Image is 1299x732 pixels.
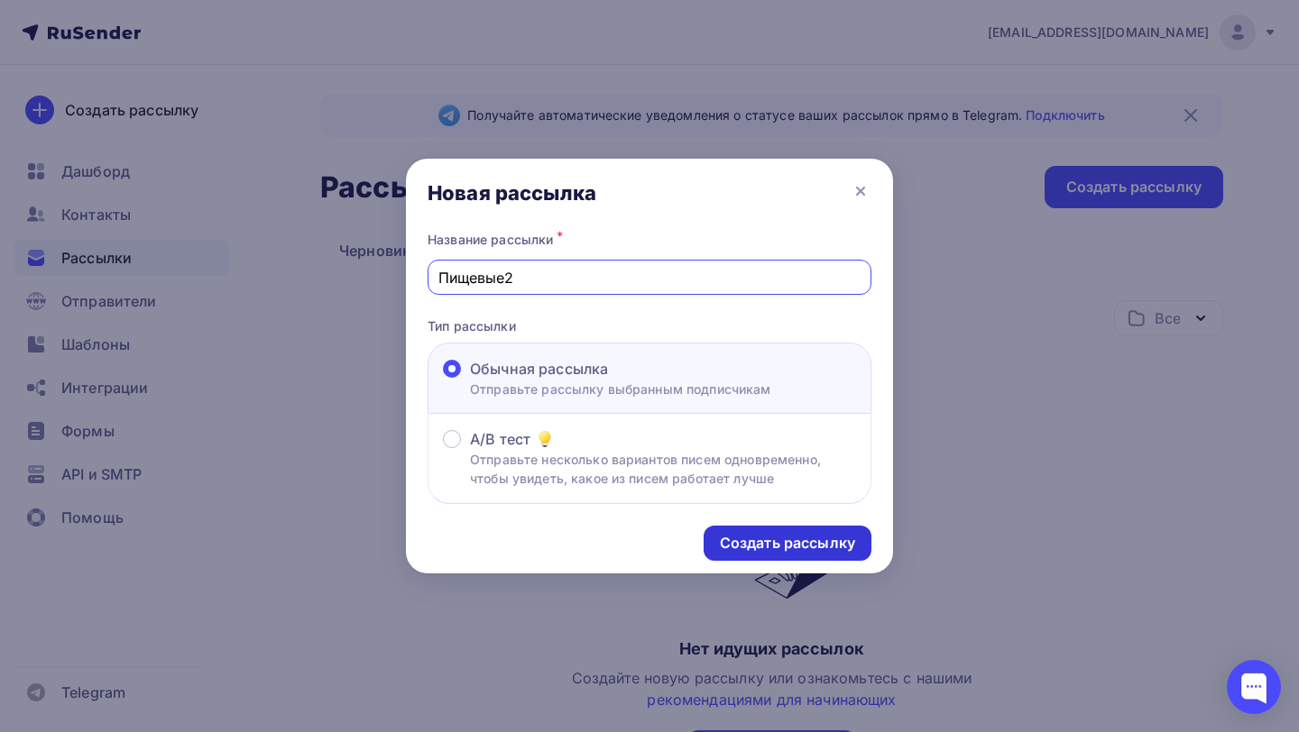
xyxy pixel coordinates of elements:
[720,533,855,554] div: Создать рассылку
[438,267,861,288] input: Придумайте название рассылки
[428,180,596,206] div: Новая рассылка
[470,380,771,398] p: Отправьте рассылку выбранным подписчикам
[428,316,871,335] p: Тип рассылки
[470,428,530,450] span: A/B тест
[428,227,871,252] div: Название рассылки
[470,450,856,488] p: Отправьте несколько вариантов писем одновременно, чтобы увидеть, какое из писем работает лучше
[470,358,608,380] span: Обычная рассылка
